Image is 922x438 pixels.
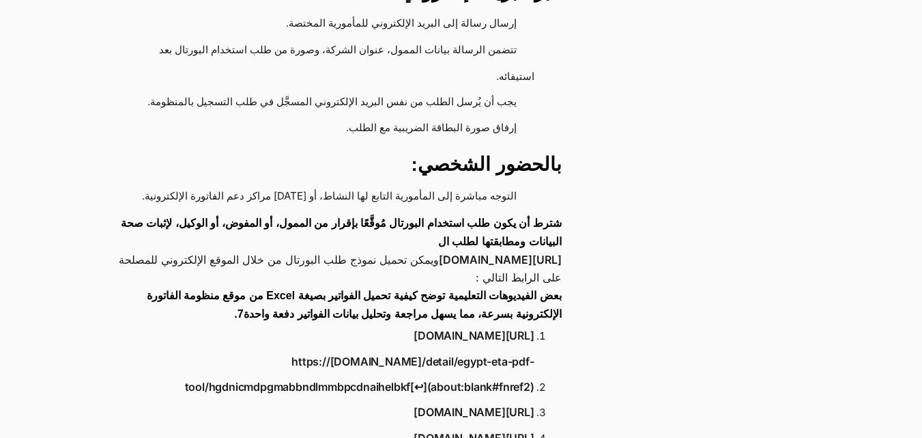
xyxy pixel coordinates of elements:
a: [URL][DOMAIN_NAME] [439,251,562,269]
strong: شترط أن يكون طلب استخدام البورتال مُوقَّعًا بإقرار من الممول، أو المفوض، أو الوكيل، لإثبات صحة ال... [121,217,562,247]
strong: بالحضور الشخصي [418,154,562,175]
strong: بعض الفيديوهات التعليمية توضح كيفية تحميل الفواتير بصيغة Excel من موقع منظومة الفاتورة الإلكتروني... [147,290,562,320]
strong: ومطابقتها لطلب ال [438,236,525,247]
li: التوجه مباشرة إلى المأمورية التابع لها النشاط، أو [DATE] مراكز دعم الفاتورة الإلكترونية. [116,184,534,210]
p: ويمكن تحميل نموذج طلب البورتال من خلال الموقع الإلكتروني للمصلحة على الرابط التالي : [102,251,562,286]
li: إرسال رسالة إلى البريد الإلكتروني للمأمورية المختصة. [116,11,534,38]
a: [URL][DOMAIN_NAME] [414,400,534,425]
li: إرفاق صورة البطاقة الضريبية مع الطلب. [116,115,534,142]
li: تتضمن الرسالة بيانات الممول، عنوان الشركة، وصورة من طلب استخدام البورتال بعد استيفائه. [116,38,534,90]
a: [URL][DOMAIN_NAME] [414,323,534,348]
a: 7 [237,305,244,323]
h3: : [102,152,562,177]
a: https://[DOMAIN_NAME]/detail/egypt-eta-pdf-tool/hgdnicmdpgmabbndlmmbpcdnaihelbkf[↩︎](about:blank#... [128,349,534,400]
li: يجب أن يُرسل الطلب من نفس البريد الإلكتروني المسجَّل في طلب التسجيل بالمنظومة. [116,90,534,116]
